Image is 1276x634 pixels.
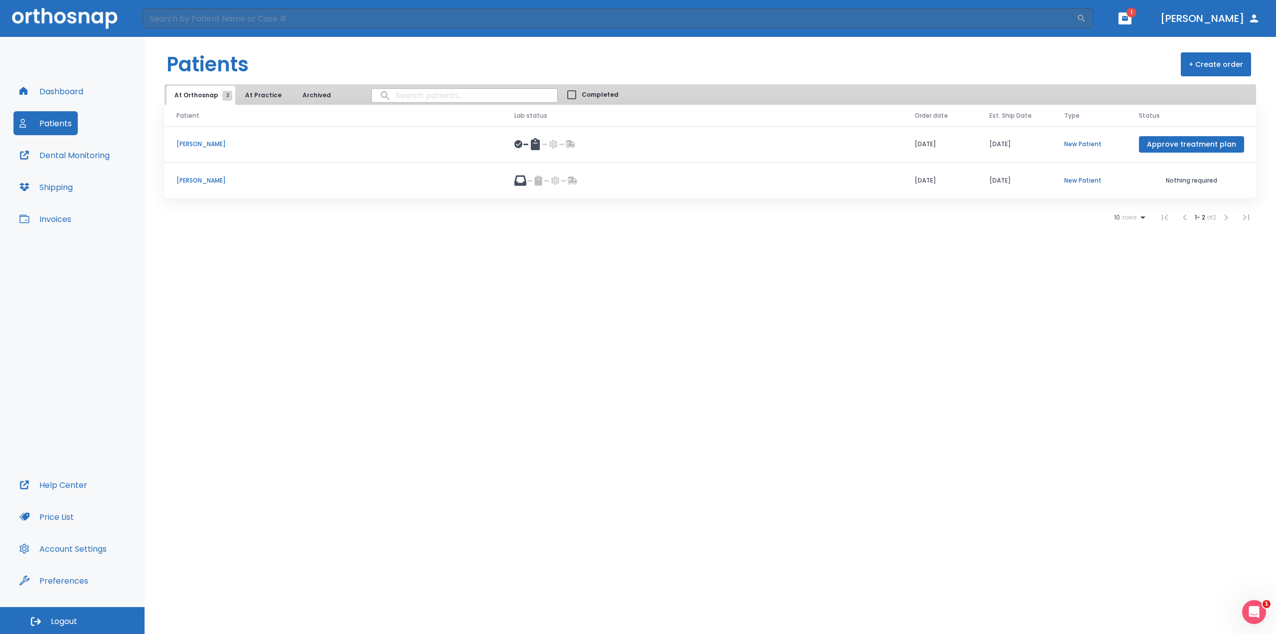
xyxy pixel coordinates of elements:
[1139,111,1160,120] span: Status
[86,576,95,585] div: Tooltip anchor
[372,86,557,105] input: search
[1139,136,1244,153] button: Approve treatment plan
[977,126,1052,163] td: [DATE]
[13,79,89,103] button: Dashboard
[1181,52,1251,76] button: + Create order
[1064,111,1080,120] span: Type
[176,111,199,120] span: Patient
[237,86,290,105] button: At Practice
[166,49,249,79] h1: Patients
[13,569,94,593] button: Preferences
[13,111,78,135] button: Patients
[1156,9,1264,27] button: [PERSON_NAME]
[1064,140,1115,149] p: New Patient
[1064,176,1115,185] p: New Patient
[51,616,77,627] span: Logout
[1195,213,1207,221] span: 1 - 2
[13,537,113,561] button: Account Settings
[13,143,116,167] button: Dental Monitoring
[1207,213,1216,221] span: of 2
[166,86,343,105] div: tabs
[13,175,79,199] button: Shipping
[13,473,93,497] button: Help Center
[292,86,341,105] button: Archived
[13,207,77,231] button: Invoices
[903,163,977,199] td: [DATE]
[12,8,118,28] img: Orthosnap
[1126,7,1136,17] span: 1
[977,163,1052,199] td: [DATE]
[222,91,232,101] span: 2
[176,176,490,185] p: [PERSON_NAME]
[989,111,1032,120] span: Est. Ship Date
[1242,600,1266,624] iframe: Intercom live chat
[13,505,80,529] button: Price List
[143,8,1077,28] input: Search by Patient Name or Case #
[1263,600,1271,608] span: 1
[1114,214,1120,221] span: 10
[903,126,977,163] td: [DATE]
[1120,214,1137,221] span: rows
[174,91,227,100] span: At Orthosnap
[1139,176,1244,185] p: Nothing required
[915,111,948,120] span: Order date
[582,90,619,99] span: Completed
[514,111,547,120] span: Lab status
[176,140,490,149] p: [PERSON_NAME]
